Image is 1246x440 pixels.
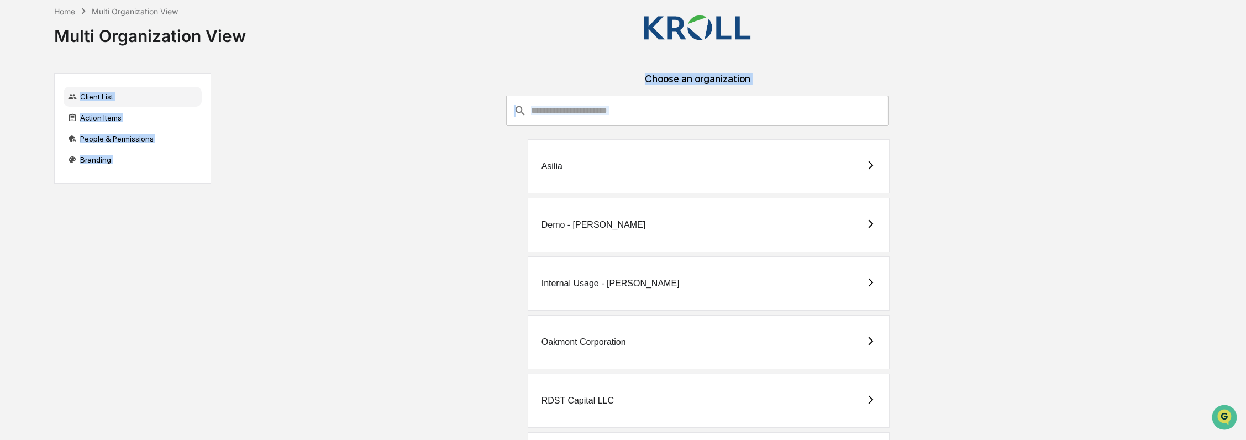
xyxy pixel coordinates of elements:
div: consultant-dashboard__filter-organizations-search-bar [506,96,889,125]
img: 1746055101610-c473b297-6a78-478c-a979-82029cc54cd1 [11,85,31,104]
span: • [92,150,96,159]
button: Start new chat [188,88,201,101]
a: 🖐️Preclearance [7,192,76,212]
span: [DATE] [98,150,120,159]
button: See all [171,121,201,134]
div: Choose an organization [220,73,1176,96]
iframe: Open customer support [1211,404,1240,433]
img: Jack Rasmussen [11,140,29,158]
div: Internal Usage - [PERSON_NAME] [541,279,680,289]
p: How can we help? [11,23,201,41]
div: Demo - [PERSON_NAME] [541,220,645,230]
a: 🗄️Attestations [76,192,141,212]
span: [PERSON_NAME] [34,150,90,159]
img: Kroll [642,14,752,42]
span: Data Lookup [22,217,70,228]
div: Asilia [541,161,562,171]
img: 1746055101610-c473b297-6a78-478c-a979-82029cc54cd1 [22,151,31,160]
div: Branding [64,150,202,170]
a: Powered byPylon [78,244,134,253]
span: Preclearance [22,196,71,207]
span: Attestations [91,196,137,207]
div: Home [54,7,75,16]
div: Client List [64,87,202,107]
span: Pylon [110,244,134,253]
div: Action Items [64,108,202,128]
img: 8933085812038_c878075ebb4cc5468115_72.jpg [23,85,43,104]
div: Start new chat [50,85,181,96]
div: Past conversations [11,123,74,132]
div: We're available if you need us! [50,96,152,104]
div: 🔎 [11,218,20,227]
div: 🗄️ [80,197,89,206]
a: 🔎Data Lookup [7,213,74,233]
div: Oakmont Corporation [541,337,626,347]
div: Multi Organization View [54,17,246,46]
div: Multi Organization View [92,7,178,16]
div: RDST Capital LLC [541,396,614,406]
div: 🖐️ [11,197,20,206]
div: People & Permissions [64,129,202,149]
